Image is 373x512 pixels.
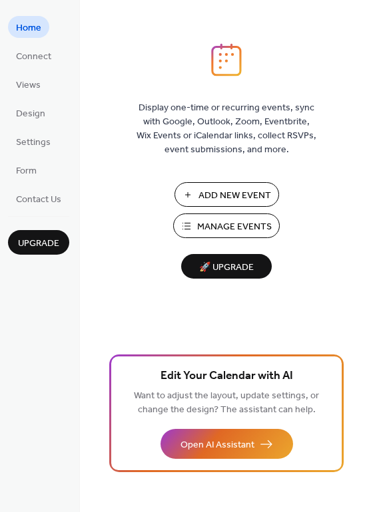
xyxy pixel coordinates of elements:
[161,429,293,459] button: Open AI Assistant
[8,45,59,66] a: Connect
[173,213,280,238] button: Manage Events
[181,438,254,452] span: Open AI Assistant
[8,130,59,152] a: Settings
[211,43,242,76] img: logo_icon.svg
[175,182,279,207] button: Add New Event
[8,16,49,38] a: Home
[16,50,51,64] span: Connect
[16,193,61,207] span: Contact Us
[8,102,53,124] a: Design
[16,78,41,92] span: Views
[16,21,41,35] span: Home
[8,159,45,181] a: Form
[16,107,45,121] span: Design
[161,367,293,386] span: Edit Your Calendar with AI
[16,164,37,178] span: Form
[134,387,319,419] span: Want to adjust the layout, update settings, or change the design? The assistant can help.
[189,259,264,277] span: 🚀 Upgrade
[16,136,51,150] span: Settings
[18,237,59,251] span: Upgrade
[197,220,272,234] span: Manage Events
[8,188,69,209] a: Contact Us
[198,189,271,203] span: Add New Event
[8,230,69,255] button: Upgrade
[8,73,49,95] a: Views
[181,254,272,279] button: 🚀 Upgrade
[137,101,316,157] span: Display one-time or recurring events, sync with Google, Outlook, Zoom, Eventbrite, Wix Events or ...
